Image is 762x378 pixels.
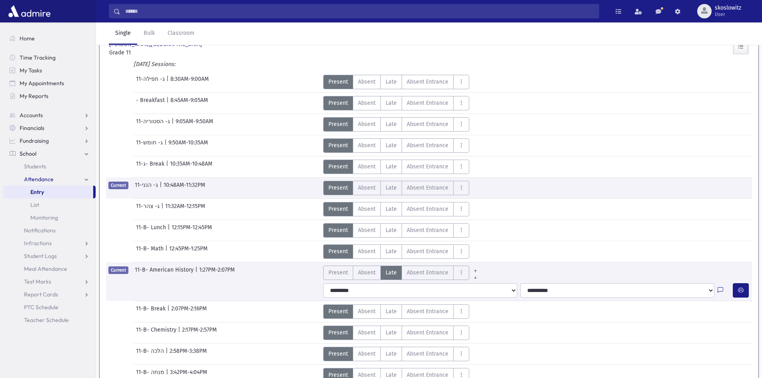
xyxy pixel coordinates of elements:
[24,304,58,311] span: PTC Schedule
[469,272,482,278] a: All Later
[3,51,96,64] a: Time Tracking
[24,252,57,260] span: Student Logs
[24,291,58,298] span: Report Cards
[386,205,397,213] span: Late
[323,266,482,280] div: AttTypes
[169,244,208,259] span: 12:45PM-1:25PM
[166,96,170,110] span: |
[20,112,43,119] span: Accounts
[3,288,96,301] a: Report Cards
[136,117,172,132] span: 11-ג- הסטוריה
[24,265,67,272] span: Meal Attendance
[323,117,469,132] div: AttTypes
[24,176,54,183] span: Attendance
[6,3,52,19] img: AdmirePro
[24,240,52,247] span: Infractions
[136,304,167,319] span: 11-B- Break
[3,173,96,186] a: Attendance
[160,181,164,195] span: |
[20,137,49,144] span: Fundraising
[328,141,348,150] span: Present
[166,160,170,174] span: |
[3,77,96,90] a: My Appointments
[386,268,397,277] span: Late
[178,326,182,340] span: |
[407,268,448,277] span: Absent Entrance
[109,48,209,57] span: Grade 11
[136,202,161,216] span: 11-ג- צהר
[3,262,96,275] a: Meal Attendance
[407,307,448,316] span: Absent Entrance
[328,99,348,107] span: Present
[3,198,96,211] a: List
[3,147,96,160] a: School
[176,117,213,132] span: 9:05AM-9:50AM
[168,223,172,238] span: |
[135,266,195,280] span: 11-B- American History
[30,188,44,196] span: Entry
[167,304,171,319] span: |
[136,96,166,110] span: - Breakfast
[3,109,96,122] a: Accounts
[407,162,448,171] span: Absent Entrance
[386,247,397,256] span: Late
[20,92,48,100] span: My Reports
[20,150,36,157] span: School
[407,226,448,234] span: Absent Entrance
[3,160,96,173] a: Students
[407,205,448,213] span: Absent Entrance
[182,326,217,340] span: 2:17PM-2:57PM
[358,268,376,277] span: Absent
[328,162,348,171] span: Present
[136,138,164,153] span: 11-ג- חומש
[328,226,348,234] span: Present
[3,90,96,102] a: My Reports
[24,316,69,324] span: Teacher Schedule
[24,278,51,285] span: Test Marks
[108,266,128,274] span: Current
[386,350,397,358] span: Late
[386,99,397,107] span: Late
[3,134,96,147] a: Fundraising
[3,211,96,224] a: Monitoring
[407,78,448,86] span: Absent Entrance
[328,184,348,192] span: Present
[171,304,207,319] span: 2:07PM-2:16PM
[172,223,212,238] span: 12:15PM-12:45PM
[328,350,348,358] span: Present
[3,32,96,45] a: Home
[20,54,56,61] span: Time Tracking
[386,307,397,316] span: Late
[386,328,397,337] span: Late
[24,227,56,234] span: Notifications
[358,184,376,192] span: Absent
[323,223,469,238] div: AttTypes
[109,22,137,45] a: Single
[358,247,376,256] span: Absent
[323,202,469,216] div: AttTypes
[3,122,96,134] a: Financials
[168,138,208,153] span: 9:50AM-10:35AM
[3,186,93,198] a: Entry
[407,328,448,337] span: Absent Entrance
[165,202,205,216] span: 11:32AM-12:15PM
[136,223,168,238] span: 11-B- Lunch
[323,96,469,110] div: AttTypes
[323,326,469,340] div: AttTypes
[30,214,58,221] span: Monitoring
[358,78,376,86] span: Absent
[199,266,235,280] span: 1:27PM-2:07PM
[328,268,348,277] span: Present
[136,160,166,174] span: 11-ג- Break
[170,96,208,110] span: 8:45AM-9:05AM
[20,80,64,87] span: My Appointments
[328,307,348,316] span: Present
[328,78,348,86] span: Present
[358,328,376,337] span: Absent
[137,22,161,45] a: Bulk
[164,181,205,195] span: 10:48AM-11:32PM
[170,347,207,361] span: 2:58PM-3:38PM
[407,184,448,192] span: Absent Entrance
[323,138,469,153] div: AttTypes
[30,201,39,208] span: List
